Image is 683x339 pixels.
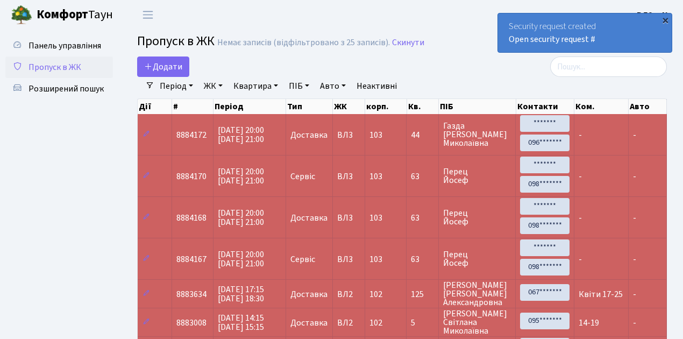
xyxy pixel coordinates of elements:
span: ВЛ3 [337,131,360,139]
span: Додати [144,61,182,73]
span: 103 [369,253,382,265]
span: [DATE] 20:00 [DATE] 21:00 [218,249,264,270]
a: Пропуск в ЖК [5,56,113,78]
span: Доставка [290,319,328,327]
div: Немає записів (відфільтровано з 25 записів). [217,38,390,48]
a: Панель управління [5,35,113,56]
a: Неактивні [352,77,401,95]
span: Розширений пошук [29,83,104,95]
span: - [579,253,582,265]
span: [DATE] 17:15 [DATE] 18:30 [218,284,264,305]
a: Додати [137,56,189,77]
span: [PERSON_NAME] [PERSON_NAME] Александровна [443,281,511,307]
th: Період [214,99,286,114]
input: Пошук... [550,56,667,77]
th: Ком. [574,99,629,114]
span: - [633,288,636,300]
span: Доставка [290,214,328,222]
span: - [633,253,636,265]
a: ВЛ2 -. К. [637,9,670,22]
a: Open security request # [509,33,595,45]
a: ПІБ [284,77,314,95]
th: Кв. [407,99,439,114]
span: 8884168 [176,212,207,224]
span: 5 [411,319,433,327]
span: - [633,212,636,224]
img: logo.png [11,4,32,26]
th: ПІБ [439,99,516,114]
span: 102 [369,317,382,329]
span: ВЛ2 [337,319,360,327]
span: Сервіс [290,172,315,181]
span: [DATE] 14:15 [DATE] 15:15 [218,312,264,333]
a: ЖК [200,77,227,95]
b: ВЛ2 -. К. [637,9,670,21]
span: - [633,317,636,329]
th: # [172,99,214,114]
b: Комфорт [37,6,88,23]
span: Перец Йосеф [443,209,511,226]
span: Газда [PERSON_NAME] Миколаївна [443,122,511,147]
span: - [579,129,582,141]
span: 44 [411,131,433,139]
span: Доставка [290,131,328,139]
span: ВЛ3 [337,172,360,181]
a: Скинути [392,38,424,48]
button: Переключити навігацію [134,6,161,24]
span: - [633,171,636,182]
span: Пропуск в ЖК [137,32,215,51]
th: Тип [286,99,333,114]
span: Пропуск в ЖК [29,61,81,73]
th: Дії [138,99,172,114]
span: 125 [411,290,433,299]
span: 8884170 [176,171,207,182]
span: Квіти 17-25 [579,288,623,300]
th: Авто [629,99,667,114]
span: 14-19 [579,317,599,329]
a: Розширений пошук [5,78,113,100]
span: 8883008 [176,317,207,329]
span: 63 [411,214,433,222]
th: Контакти [516,99,575,114]
span: Доставка [290,290,328,299]
span: 103 [369,171,382,182]
div: × [660,15,671,25]
span: - [579,212,582,224]
a: Авто [316,77,350,95]
span: [PERSON_NAME] Світлана Миколаївна [443,309,511,335]
span: ВЛ2 [337,290,360,299]
span: 8884167 [176,253,207,265]
span: 8883634 [176,288,207,300]
span: Перец Йосеф [443,250,511,267]
span: - [579,171,582,182]
th: ЖК [333,99,365,114]
span: [DATE] 20:00 [DATE] 21:00 [218,124,264,145]
span: Перец Йосеф [443,167,511,185]
span: [DATE] 20:00 [DATE] 21:00 [218,166,264,187]
span: ВЛ3 [337,255,360,264]
span: Таун [37,6,113,24]
span: 103 [369,212,382,224]
span: 63 [411,172,433,181]
span: ВЛ3 [337,214,360,222]
th: корп. [365,99,407,114]
span: - [633,129,636,141]
a: Період [155,77,197,95]
span: 8884172 [176,129,207,141]
span: Сервіс [290,255,315,264]
div: Security request created [498,13,672,52]
a: Квартира [229,77,282,95]
span: 103 [369,129,382,141]
span: 63 [411,255,433,264]
span: [DATE] 20:00 [DATE] 21:00 [218,207,264,228]
span: 102 [369,288,382,300]
span: Панель управління [29,40,101,52]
